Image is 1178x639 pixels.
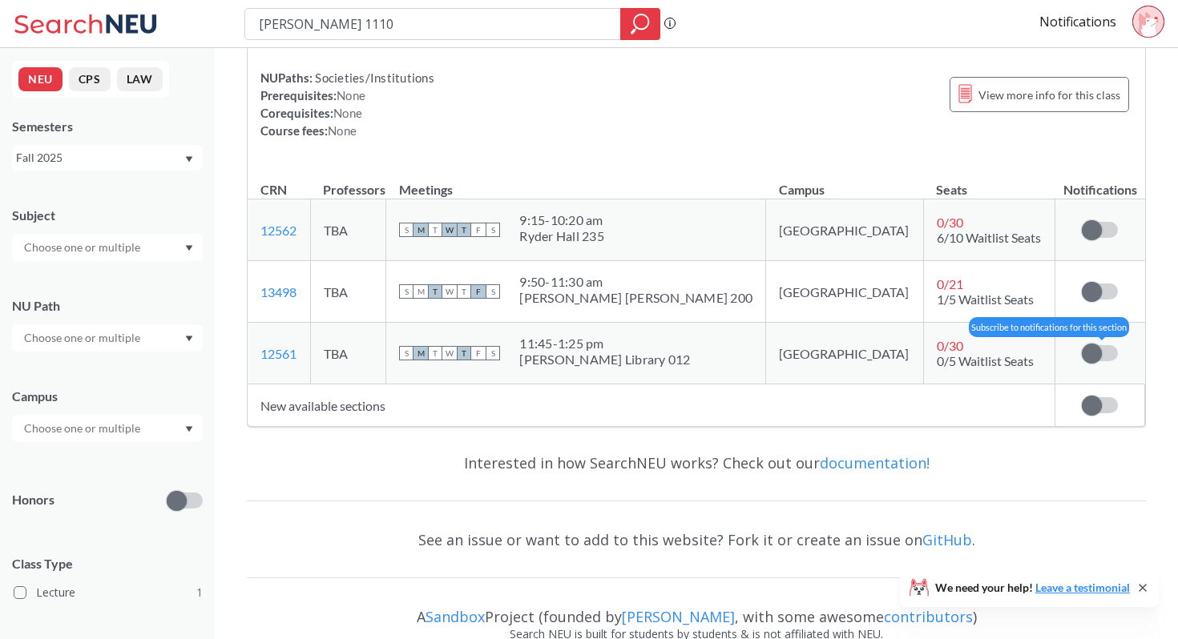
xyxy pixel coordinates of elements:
span: View more info for this class [978,85,1120,105]
span: F [471,284,486,299]
svg: magnifying glass [631,13,650,35]
span: F [471,346,486,360]
span: T [457,223,471,237]
div: [PERSON_NAME] [PERSON_NAME] 200 [519,290,752,306]
a: 13498 [260,284,297,299]
th: Professors [310,165,386,199]
div: Dropdown arrow [12,415,203,442]
button: CPS [69,67,111,91]
a: 12561 [260,346,297,361]
th: Seats [923,165,1055,199]
span: M [414,223,428,237]
span: W [442,284,457,299]
th: Notifications [1055,165,1145,199]
div: See an issue or want to add to this website? Fork it or create an issue on . [247,516,1146,563]
span: 1 [196,584,203,601]
span: M [414,346,428,360]
a: Leave a testimonial [1035,581,1130,594]
span: None [328,123,357,138]
a: 12562 [260,223,297,238]
svg: Dropdown arrow [185,156,193,163]
span: T [428,223,442,237]
svg: Dropdown arrow [185,245,193,251]
a: [PERSON_NAME] [622,607,735,626]
a: Sandbox [426,607,485,626]
button: LAW [117,67,163,91]
span: 0 / 30 [937,215,963,230]
p: Honors [12,491,54,509]
span: S [486,284,500,299]
span: None [333,106,362,120]
div: NUPaths: Prerequisites: Corequisites: Course fees: [260,69,434,139]
div: Interested in how SearchNEU works? Check out our [247,440,1146,486]
td: [GEOGRAPHIC_DATA] [766,261,924,323]
a: Notifications [1039,13,1116,30]
div: NU Path [12,297,203,315]
td: [GEOGRAPHIC_DATA] [766,323,924,384]
span: T [457,284,471,299]
input: Class, professor, course number, "phrase" [257,10,609,38]
span: T [457,346,471,360]
div: 9:15 - 10:20 am [519,212,604,228]
input: Choose one or multiple [16,419,151,438]
span: 0 / 30 [937,338,963,353]
th: Campus [766,165,924,199]
span: T [428,346,442,360]
span: 0 / 21 [937,276,963,291]
span: W [442,223,457,237]
span: 1/5 Waitlist Seats [937,291,1034,307]
div: Fall 2025Dropdown arrow [12,145,203,171]
td: TBA [310,199,386,261]
span: S [399,346,414,360]
input: Choose one or multiple [16,328,151,348]
span: F [471,223,486,237]
div: CRN [260,181,287,199]
div: magnifying glass [620,8,660,40]
td: [GEOGRAPHIC_DATA] [766,199,924,261]
label: Lecture [14,582,203,603]
span: 0/5 Waitlist Seats [937,353,1034,368]
span: S [399,284,414,299]
div: 11:45 - 1:25 pm [519,336,690,352]
span: S [399,223,414,237]
td: TBA [310,261,386,323]
div: Fall 2025 [16,149,184,167]
svg: Dropdown arrow [185,426,193,432]
div: Subject [12,207,203,224]
span: S [486,346,500,360]
span: We need your help! [935,582,1130,593]
div: Dropdown arrow [12,234,203,261]
th: Meetings [386,165,766,199]
span: T [428,284,442,299]
div: 9:50 - 11:30 am [519,274,752,290]
a: contributors [884,607,973,626]
div: [PERSON_NAME] Library 012 [519,352,690,368]
div: A Project (founded by , with some awesome ) [247,593,1146,625]
span: W [442,346,457,360]
div: Semesters [12,118,203,135]
svg: Dropdown arrow [185,336,193,342]
a: GitHub [922,530,972,549]
td: New available sections [248,384,1055,427]
td: TBA [310,323,386,384]
div: Campus [12,388,203,405]
span: S [486,223,500,237]
input: Choose one or multiple [16,238,151,257]
span: 6/10 Waitlist Seats [937,230,1041,245]
span: Societies/Institutions [313,70,434,85]
span: None [337,88,365,102]
div: Ryder Hall 235 [519,228,604,244]
div: Dropdown arrow [12,324,203,352]
a: documentation! [820,453,930,472]
span: M [414,284,428,299]
button: NEU [18,67,63,91]
span: Class Type [12,555,203,573]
